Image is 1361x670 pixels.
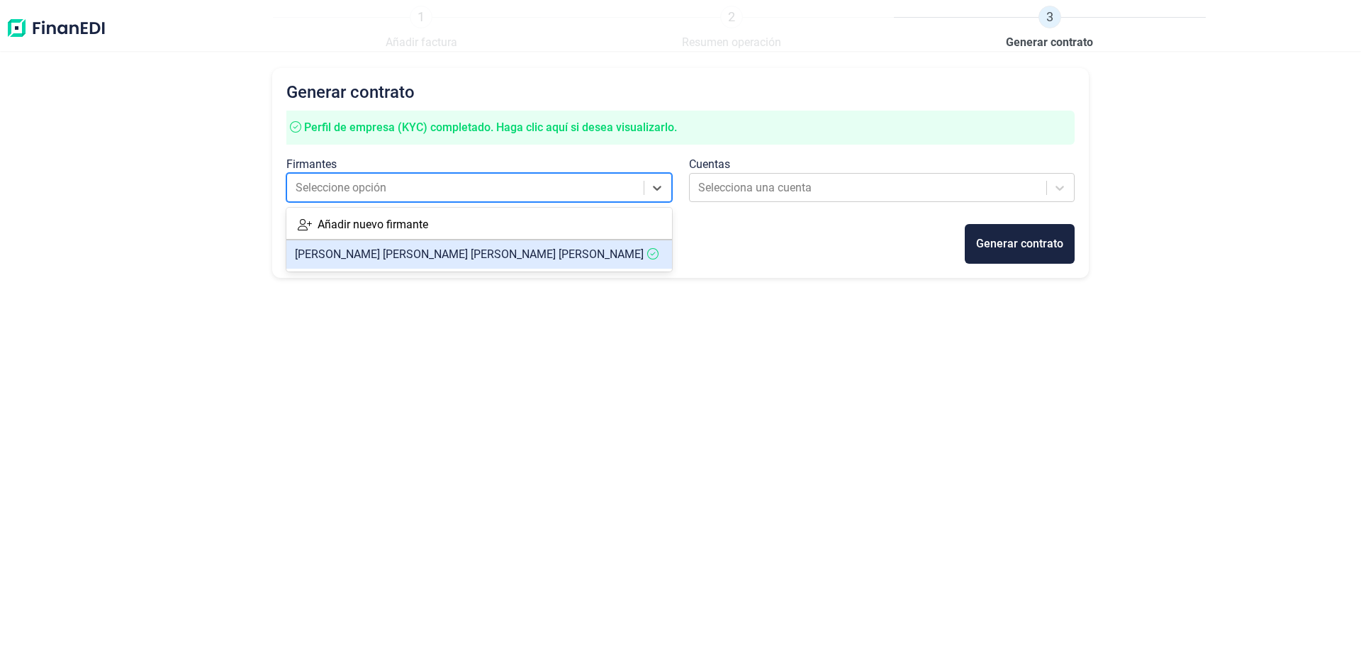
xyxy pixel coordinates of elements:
[286,156,672,173] div: Firmantes
[286,82,1075,102] h2: Generar contrato
[6,6,106,51] img: Logo de aplicación
[976,235,1063,252] div: Generar contrato
[286,211,672,239] div: Añadir nuevo firmante
[1006,34,1093,51] span: Generar contrato
[304,121,677,134] span: Perfil de empresa (KYC) completado. Haga clic aquí si desea visualizarlo.
[689,156,1075,173] div: Cuentas
[286,211,439,239] button: Añadir nuevo firmante
[1006,6,1093,51] a: 3Generar contrato
[965,224,1075,264] button: Generar contrato
[318,216,428,233] div: Añadir nuevo firmante
[295,247,644,261] span: [PERSON_NAME] [PERSON_NAME] [PERSON_NAME] [PERSON_NAME]
[1038,6,1061,28] span: 3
